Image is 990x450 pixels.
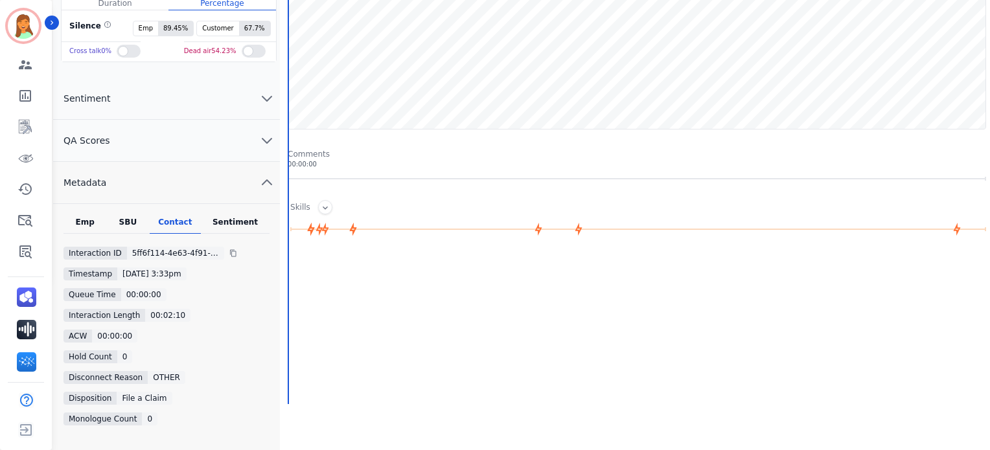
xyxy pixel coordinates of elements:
[53,78,280,120] button: Sentiment chevron down
[53,134,121,147] span: QA Scores
[117,392,172,405] div: File a Claim
[142,412,157,425] div: 0
[63,350,117,363] div: Hold Count
[63,392,117,405] div: Disposition
[8,10,39,41] img: Bordered avatar
[63,247,127,260] div: Interaction ID
[197,21,239,36] span: Customer
[53,120,280,162] button: QA Scores chevron down
[117,350,133,363] div: 0
[184,42,236,61] div: Dead air 54.23 %
[63,371,148,384] div: Disconnect Reason
[63,412,142,425] div: Monologue Count
[133,21,158,36] span: Emp
[106,217,149,234] div: SBU
[63,217,106,234] div: Emp
[63,330,92,343] div: ACW
[127,247,224,260] div: 5ff6f114-4e63-4f91-8b41-892c0fa15dfa
[290,202,310,214] div: Skills
[53,92,121,105] span: Sentiment
[259,175,275,190] svg: chevron up
[145,309,190,322] div: 00:02:10
[288,159,986,169] div: 00:00:00
[259,133,275,148] svg: chevron down
[69,42,111,61] div: Cross talk 0 %
[158,21,193,36] span: 89.45 %
[150,217,201,234] div: Contact
[53,162,280,204] button: Metadata chevron up
[67,21,111,36] div: Silence
[288,149,986,159] div: Comments
[239,21,270,36] span: 67.7 %
[259,91,275,106] svg: chevron down
[63,267,117,280] div: Timestamp
[53,176,117,189] span: Metadata
[117,267,187,280] div: [DATE] 3:33pm
[121,288,167,301] div: 00:00:00
[63,288,121,301] div: Queue Time
[63,309,145,322] div: Interaction Length
[201,217,270,234] div: Sentiment
[92,330,137,343] div: 00:00:00
[148,371,185,384] div: OTHER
